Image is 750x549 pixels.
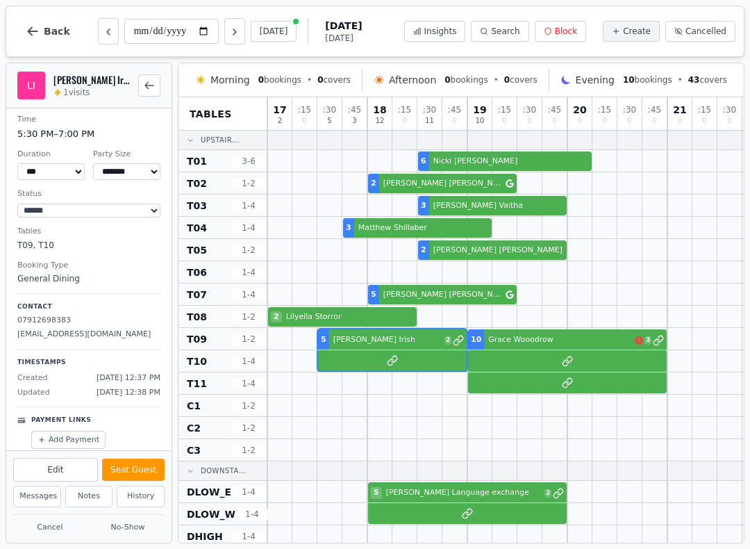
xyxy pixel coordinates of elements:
span: 1 - 2 [232,178,265,189]
span: bookings [258,74,301,85]
p: Timestamps [17,358,160,368]
span: • [307,74,312,85]
span: 2 [271,311,282,323]
span: : 15 [598,106,611,114]
span: 3 [644,336,651,345]
p: Contact [17,302,160,312]
span: Downsta... [201,466,247,476]
button: Cancelled [665,21,735,42]
span: [DATE] [325,33,362,44]
span: [DATE] [325,19,362,33]
span: 2 [444,336,451,345]
span: 0 [258,75,264,85]
span: : 15 [398,106,411,114]
span: 2 [421,245,426,256]
svg: Google booking [506,179,514,188]
span: 0 [678,117,682,124]
button: Insights [404,21,466,42]
span: Insights [424,26,457,37]
span: 12 [376,117,385,124]
dt: Party Size [93,149,160,161]
span: 1 - 4 [232,222,265,233]
span: : 30 [423,106,436,114]
span: 6 [421,156,426,167]
span: [PERSON_NAME] [PERSON_NAME] [381,289,504,301]
span: bookings [623,74,672,85]
span: : 45 [348,106,361,114]
button: Previous day [98,18,119,44]
span: T04 [187,221,207,235]
span: T02 [187,177,207,190]
span: 0 [402,117,406,124]
span: 19 [473,105,486,115]
p: [EMAIL_ADDRESS][DOMAIN_NAME] [17,329,160,341]
span: 20 [573,105,586,115]
span: Lilyella Storror [283,311,414,323]
span: : 30 [323,106,336,114]
button: No-Show [91,519,165,536]
button: [DATE] [251,21,297,42]
dt: Time [17,114,160,126]
dd: 5:30 PM – 7:00 PM [17,127,160,141]
span: T08 [187,310,207,324]
span: 3 [421,200,426,212]
span: 2 [371,178,376,190]
button: Messages [13,486,61,507]
button: History [117,486,165,507]
span: 1 - 4 [232,378,265,389]
span: 0 [727,117,731,124]
button: Edit [13,458,98,482]
span: : 45 [448,106,461,114]
span: Updated [17,387,50,399]
dd: T09, T10 [17,239,160,252]
button: Create [603,21,660,42]
span: 0 [504,75,510,85]
span: : 15 [498,106,511,114]
span: 0 [702,117,706,124]
dd: General Dining [17,272,160,285]
span: 5 [371,487,382,499]
span: 3 [352,117,356,124]
span: covers [688,74,727,85]
span: [PERSON_NAME] [PERSON_NAME] [381,178,504,190]
span: covers [317,74,351,85]
button: Back [15,15,81,48]
svg: Google booking [506,290,514,299]
button: Notes [65,486,113,507]
span: 2 [278,117,282,124]
span: 10 [471,334,481,346]
span: DLOW_E [187,485,231,499]
span: C2 [187,421,201,435]
span: Search [491,26,519,37]
button: Add Payment [31,431,106,450]
span: Created [17,372,48,384]
span: 10 [476,117,485,124]
span: 0 [627,117,631,124]
span: 0 [452,117,456,124]
span: : 30 [623,106,636,114]
span: Matthew Shillaber [356,222,489,234]
p: 07912698383 [17,315,160,327]
span: 1 visits [63,87,90,98]
span: [PERSON_NAME] Language exchange [383,487,544,499]
span: [PERSON_NAME] Irish [331,334,444,346]
span: : 45 [648,106,661,114]
dt: Status [17,188,160,200]
span: [PERSON_NAME] Vaitha [431,200,564,212]
span: DLOW_W [187,507,235,521]
span: 0 [502,117,506,124]
span: 3 - 6 [232,156,265,167]
dt: Tables [17,226,160,238]
span: : 15 [698,106,711,114]
span: covers [504,74,537,85]
span: 21 [673,105,686,115]
span: T03 [187,199,207,213]
button: Seat Guest [102,459,165,481]
span: T01 [187,154,207,168]
span: T07 [187,288,207,302]
span: 17 [273,105,286,115]
span: T10 [187,354,207,368]
span: 1 - 4 [232,267,265,278]
span: DHIGH [187,530,223,543]
button: Cancel [13,519,87,536]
